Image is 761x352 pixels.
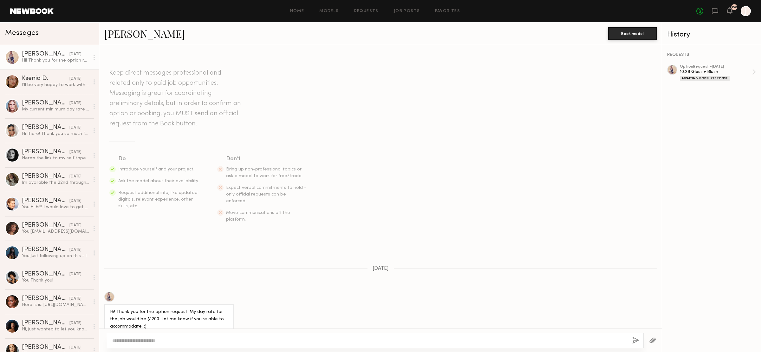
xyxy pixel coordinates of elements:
[22,198,69,204] div: [PERSON_NAME]
[608,30,657,36] a: Book model
[22,51,69,57] div: [PERSON_NAME]
[22,131,89,137] div: Hi there! Thank you so much for the option request! I’m available for both dates and would love t...
[319,9,339,13] a: Models
[741,6,751,16] a: J
[667,53,756,57] div: REQUESTS
[354,9,379,13] a: Requests
[22,149,69,155] div: [PERSON_NAME]
[22,204,89,210] div: You: Hi hi!!! I would love to get a self tape from you for an upcoming shoot! Would it be okay to...
[22,155,89,161] div: Here’s the link to my self tape! Thank you - have a great weekend!
[22,253,89,259] div: You: Just following up on this - let me know! :)
[118,155,199,163] div: Do
[22,100,69,106] div: [PERSON_NAME]
[680,65,756,81] a: optionRequest •[DATE]10.28 Gloss + BlushAwaiting Model Response
[69,320,81,326] div: [DATE]
[290,9,304,13] a: Home
[118,191,198,208] span: Request additional info, like updated digitals, relevant experience, other skills, etc.
[69,125,81,131] div: [DATE]
[69,296,81,302] div: [DATE]
[394,9,420,13] a: Job Posts
[22,57,89,63] div: Hi! Thank you for the option request. My day rate for the job would be $1200. Let me know if you'...
[435,9,460,13] a: Favorites
[680,65,752,69] div: option Request • [DATE]
[22,76,69,82] div: Ksenia D.
[22,124,69,131] div: [PERSON_NAME]
[732,6,737,9] div: 150
[226,186,306,203] span: Expect verbal commitments to hold - only official requests can be enforced.
[69,247,81,253] div: [DATE]
[69,76,81,82] div: [DATE]
[608,27,657,40] button: Book model
[22,302,89,308] div: Here is is: [URL][DOMAIN_NAME]
[680,69,752,75] div: 10.28 Gloss + Blush
[22,180,89,186] div: Im available the 22nd through the [DATE]
[22,173,69,180] div: [PERSON_NAME]
[226,167,302,178] span: Bring up non-professional topics or ask a model to work for free/trade.
[22,271,69,277] div: [PERSON_NAME]
[69,271,81,277] div: [DATE]
[69,149,81,155] div: [DATE]
[667,31,756,38] div: History
[226,211,290,222] span: Move communications off the platform.
[22,247,69,253] div: [PERSON_NAME]
[69,222,81,229] div: [DATE]
[22,326,89,332] div: Hi, just wanted to let you know that throughout the day the lighter shade I believe 19 looked a l...
[226,155,307,163] div: Don’t
[104,27,185,40] a: [PERSON_NAME]
[69,198,81,204] div: [DATE]
[373,266,389,271] span: [DATE]
[680,76,730,81] div: Awaiting Model Response
[22,222,69,229] div: [PERSON_NAME]
[69,174,81,180] div: [DATE]
[22,82,89,88] div: I’ll be very happy to work with you as well! All the best, Ksenia
[22,296,69,302] div: [PERSON_NAME]
[109,68,243,129] header: Keep direct messages professional and related only to paid job opportunities. Messaging is great ...
[22,344,69,351] div: [PERSON_NAME]
[110,309,228,330] div: Hi! Thank you for the option request. My day rate for the job would be $1200. Let me know if you'...
[69,345,81,351] div: [DATE]
[22,106,89,112] div: My current minimum day rate is $3000 due to being so busy I am not flexible on that. At this time...
[5,30,39,37] span: Messages
[22,277,89,283] div: You: Thank you!
[118,179,199,183] span: Ask the model about their availability.
[22,229,89,235] div: You: [EMAIL_ADDRESS][DOMAIN_NAME] please!
[22,320,69,326] div: [PERSON_NAME]
[69,51,81,57] div: [DATE]
[118,167,194,171] span: Introduce yourself and your project.
[69,100,81,106] div: [DATE]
